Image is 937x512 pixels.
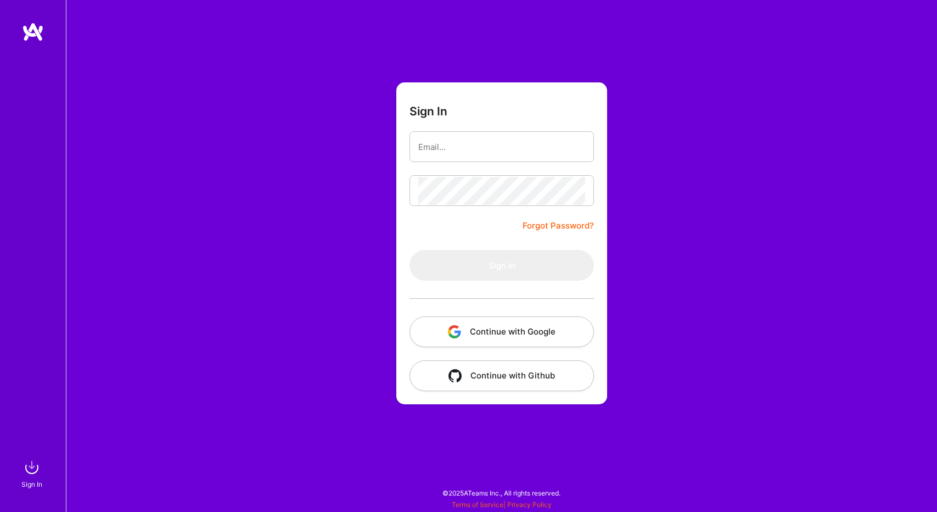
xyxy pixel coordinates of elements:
[23,457,43,490] a: sign inSign In
[409,360,594,391] button: Continue with Github
[418,133,585,161] input: Email...
[523,219,594,232] a: Forgot Password?
[452,500,503,509] a: Terms of Service
[448,369,462,382] img: icon
[21,478,42,490] div: Sign In
[66,479,937,507] div: © 2025 ATeams Inc., All rights reserved.
[409,104,447,118] h3: Sign In
[409,250,594,281] button: Sign In
[22,22,44,42] img: logo
[448,325,461,338] img: icon
[21,457,43,478] img: sign in
[452,500,552,509] span: |
[507,500,552,509] a: Privacy Policy
[409,316,594,347] button: Continue with Google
